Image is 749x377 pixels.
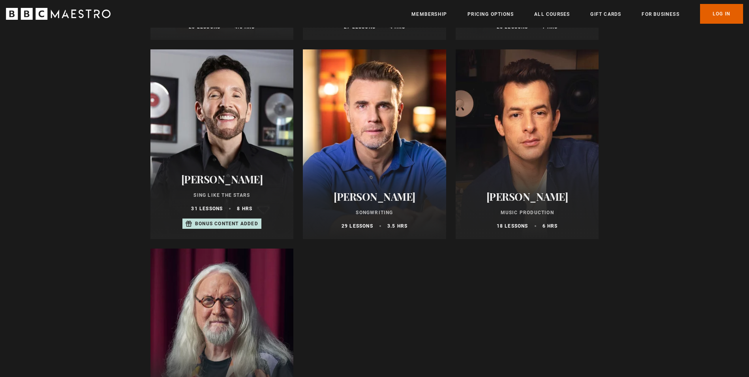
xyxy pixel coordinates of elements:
a: For business [642,10,679,18]
a: Gift Cards [590,10,621,18]
p: Music Production [465,209,589,216]
nav: Primary [411,4,743,24]
a: [PERSON_NAME] Music Production 18 lessons 6 hrs [456,49,599,239]
p: Bonus content added [195,220,258,227]
h2: [PERSON_NAME] [160,173,284,185]
p: 29 lessons [342,222,373,230]
svg: BBC Maestro [6,8,111,20]
p: 8 hrs [237,205,252,212]
p: Sing Like the Stars [160,192,284,199]
a: Log In [700,4,743,24]
a: Pricing Options [467,10,514,18]
h2: [PERSON_NAME] [312,190,437,203]
p: 3.5 hrs [387,222,407,230]
a: All Courses [534,10,570,18]
p: 6 hrs [543,222,558,230]
a: [PERSON_NAME] Sing Like the Stars 31 lessons 8 hrs Bonus content added [150,49,294,239]
a: Membership [411,10,447,18]
p: 18 lessons [497,222,528,230]
p: Songwriting [312,209,437,216]
h2: [PERSON_NAME] [465,190,589,203]
p: 31 lessons [191,205,223,212]
a: [PERSON_NAME] Songwriting 29 lessons 3.5 hrs [303,49,446,239]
